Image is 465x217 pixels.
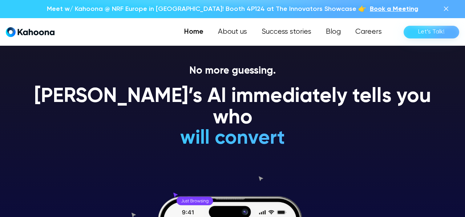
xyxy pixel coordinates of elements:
[319,25,348,39] a: Blog
[418,26,445,38] div: Let’s Talk!
[404,26,459,38] a: Let’s Talk!
[25,65,440,77] p: No more guessing.
[211,25,254,39] a: About us
[370,6,418,12] span: Book a Meeting
[370,4,418,14] a: Book a Meeting
[177,25,211,39] a: Home
[25,86,440,129] h1: [PERSON_NAME]’s AI immediately tells you who
[181,199,208,203] g: Just Browsing
[126,128,340,149] h1: will convert
[47,4,366,14] p: Meet w/ Kahoona @ NRF Europe in [GEOGRAPHIC_DATA]! Booth 4P124 at The Innovators Showcase 👉
[348,25,389,39] a: Careers
[254,25,319,39] a: Success stories
[6,27,54,37] a: home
